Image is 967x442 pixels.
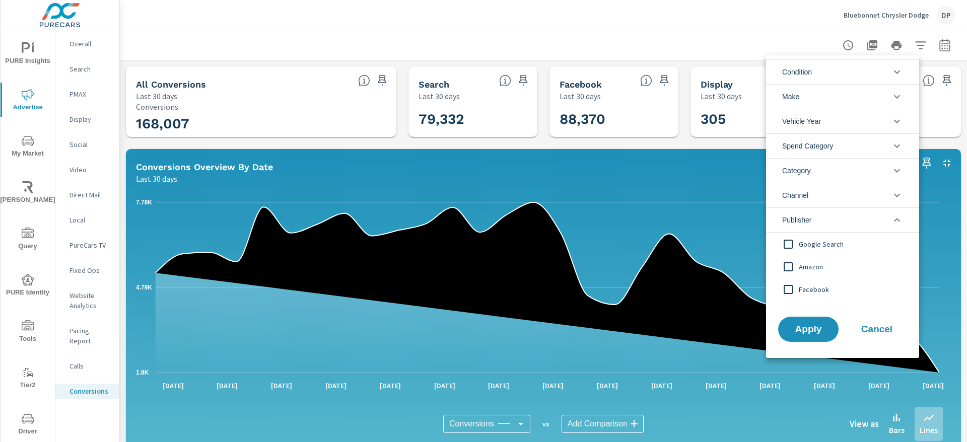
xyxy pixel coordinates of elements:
div: Google Search [766,233,917,255]
span: Publisher [782,208,811,232]
span: Google Search [799,238,909,250]
span: Facebook [799,283,909,296]
span: Make [782,85,799,109]
span: Channel [782,183,808,207]
span: Spend Category [782,134,833,158]
span: Category [782,159,811,183]
button: Apply [778,317,839,342]
div: Amazon [766,255,917,278]
span: Apply [788,325,828,334]
span: Cancel [857,325,897,334]
span: Condition [782,60,812,84]
ul: filter options [766,55,919,305]
div: Facebook [766,278,917,301]
span: Vehicle Year [782,109,821,133]
button: Cancel [847,317,907,342]
span: Amazon [799,261,909,273]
